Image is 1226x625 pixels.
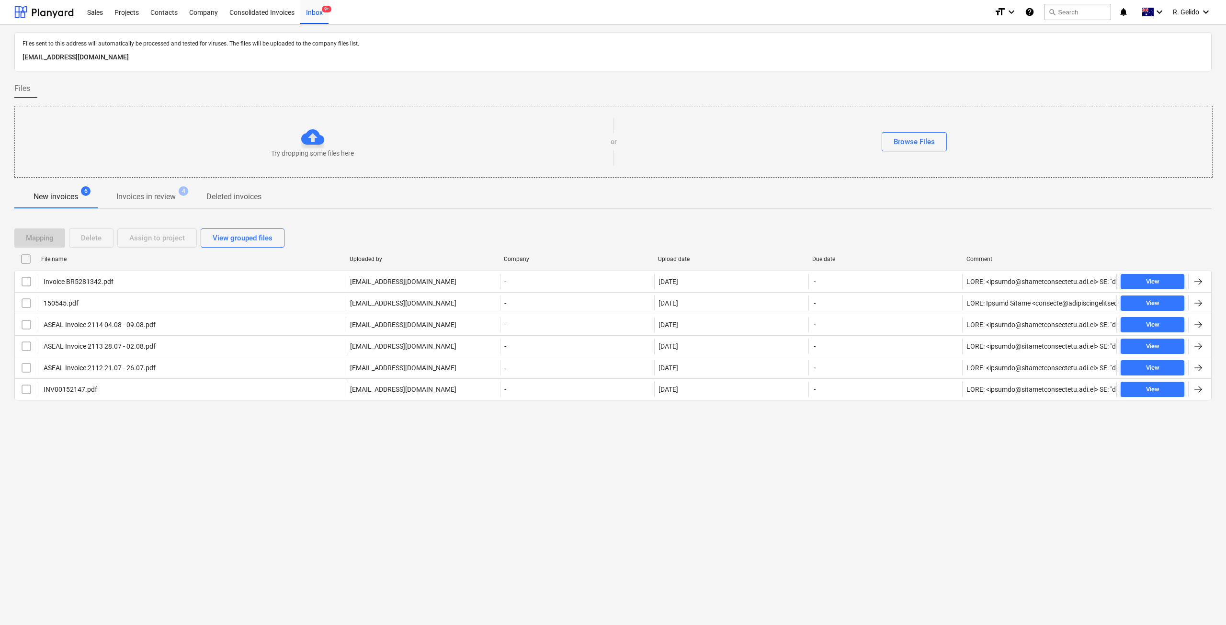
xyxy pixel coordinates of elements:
[1006,6,1017,18] i: keyboard_arrow_down
[1121,274,1184,289] button: View
[813,363,817,373] span: -
[42,278,114,285] div: Invoice BR5281342.pdf
[500,339,654,354] div: -
[1178,579,1226,625] iframe: Chat Widget
[1146,298,1159,309] div: View
[179,186,188,196] span: 4
[350,385,456,394] p: [EMAIL_ADDRESS][DOMAIN_NAME]
[994,6,1006,18] i: format_size
[1200,6,1212,18] i: keyboard_arrow_down
[42,342,156,350] div: ASEAL Invoice 2113 28.07 - 02.08.pdf
[42,321,156,329] div: ASEAL Invoice 2114 04.08 - 09.08.pdf
[322,6,331,12] span: 9+
[1173,8,1199,16] span: R. Gelido
[658,386,678,393] div: [DATE]
[14,106,1213,178] div: Try dropping some files hereorBrowse Files
[658,342,678,350] div: [DATE]
[658,321,678,329] div: [DATE]
[350,363,456,373] p: [EMAIL_ADDRESS][DOMAIN_NAME]
[1146,363,1159,374] div: View
[813,385,817,394] span: -
[42,386,97,393] div: INV00152147.pdf
[1121,317,1184,332] button: View
[1121,382,1184,397] button: View
[1025,6,1034,18] i: Knowledge base
[1121,295,1184,311] button: View
[42,364,156,372] div: ASEAL Invoice 2112 21.07 - 26.07.pdf
[966,256,1113,262] div: Comment
[213,232,272,244] div: View grouped files
[813,298,817,308] span: -
[34,191,78,203] p: New invoices
[500,274,654,289] div: -
[23,52,1203,63] p: [EMAIL_ADDRESS][DOMAIN_NAME]
[350,277,456,286] p: [EMAIL_ADDRESS][DOMAIN_NAME]
[813,277,817,286] span: -
[42,299,79,307] div: 150545.pdf
[894,136,935,148] div: Browse Files
[1146,276,1159,287] div: View
[500,295,654,311] div: -
[1146,341,1159,352] div: View
[41,256,342,262] div: File name
[658,278,678,285] div: [DATE]
[658,299,678,307] div: [DATE]
[813,341,817,351] span: -
[14,83,30,94] span: Files
[500,360,654,375] div: -
[611,137,617,147] p: or
[1146,384,1159,395] div: View
[500,382,654,397] div: -
[350,320,456,330] p: [EMAIL_ADDRESS][DOMAIN_NAME]
[500,317,654,332] div: -
[658,256,805,262] div: Upload date
[1154,6,1165,18] i: keyboard_arrow_down
[813,320,817,330] span: -
[206,191,261,203] p: Deleted invoices
[1121,360,1184,375] button: View
[1044,4,1111,20] button: Search
[271,148,354,158] p: Try dropping some files here
[23,40,1203,48] p: Files sent to this address will automatically be processed and tested for viruses. The files will...
[504,256,650,262] div: Company
[201,228,284,248] button: View grouped files
[350,298,456,308] p: [EMAIL_ADDRESS][DOMAIN_NAME]
[350,256,496,262] div: Uploaded by
[1146,319,1159,330] div: View
[882,132,947,151] button: Browse Files
[350,341,456,351] p: [EMAIL_ADDRESS][DOMAIN_NAME]
[812,256,959,262] div: Due date
[81,186,91,196] span: 6
[116,191,176,203] p: Invoices in review
[658,364,678,372] div: [DATE]
[1048,8,1056,16] span: search
[1121,339,1184,354] button: View
[1119,6,1128,18] i: notifications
